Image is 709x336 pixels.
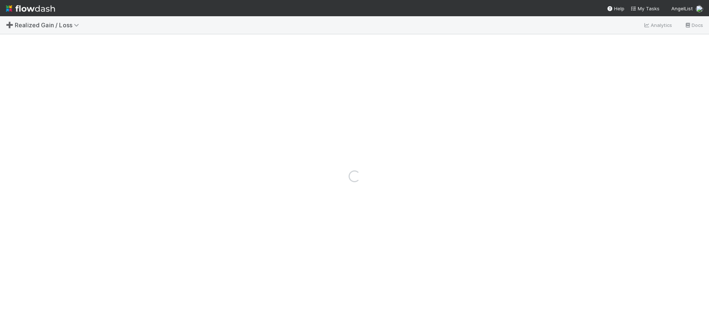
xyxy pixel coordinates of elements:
a: My Tasks [630,5,660,12]
span: AngelList [671,6,693,11]
span: My Tasks [630,6,660,11]
img: avatar_bc42736a-3f00-4d10-a11d-d22e63cdc729.png [696,5,703,13]
div: Help [607,5,624,12]
img: logo-inverted-e16ddd16eac7371096b0.svg [6,2,55,15]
